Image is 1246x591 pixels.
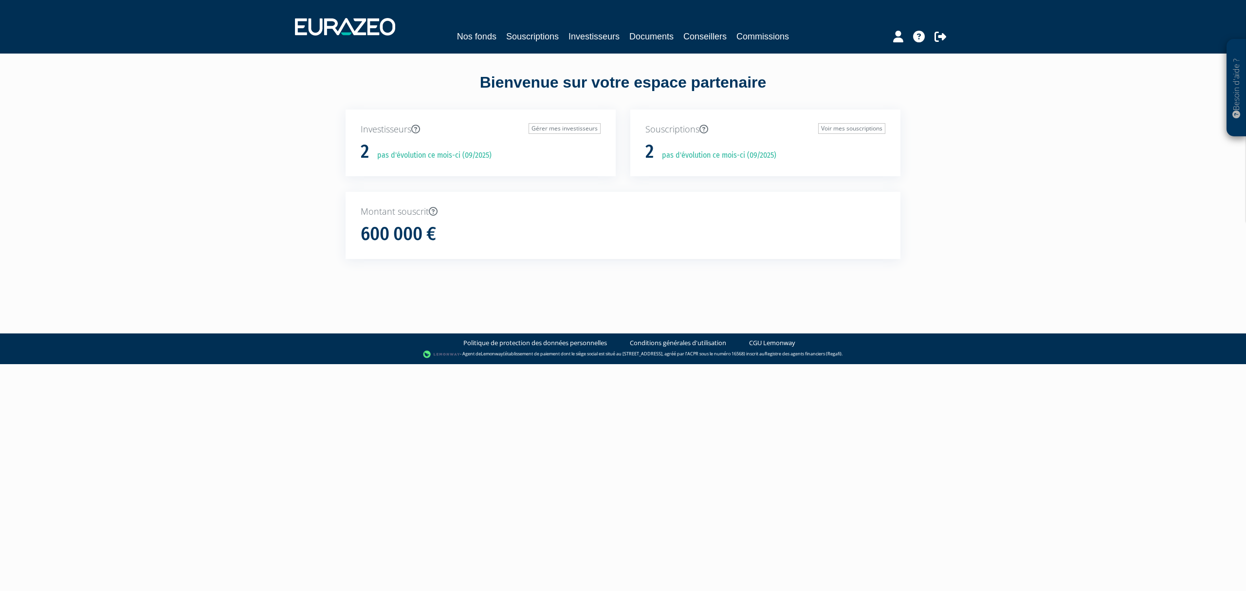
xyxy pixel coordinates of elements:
[630,338,726,348] a: Conditions générales d'utilisation
[629,30,674,43] a: Documents
[481,351,503,357] a: Lemonway
[1231,44,1242,132] p: Besoin d'aide ?
[10,350,1236,359] div: - Agent de (établissement de paiement dont le siège social est situé au [STREET_ADDRESS], agréé p...
[295,18,395,36] img: 1732889491-logotype_eurazeo_blanc_rvb.png
[361,205,885,218] p: Montant souscrit
[463,338,607,348] a: Politique de protection des données personnelles
[361,142,369,162] h1: 2
[749,338,795,348] a: CGU Lemonway
[529,123,601,134] a: Gérer mes investisseurs
[645,142,654,162] h1: 2
[683,30,727,43] a: Conseillers
[506,30,559,43] a: Souscriptions
[645,123,885,136] p: Souscriptions
[370,150,492,161] p: pas d'évolution ce mois-ci (09/2025)
[736,30,789,43] a: Commissions
[765,351,842,357] a: Registre des agents financiers (Regafi)
[457,30,496,43] a: Nos fonds
[338,72,908,110] div: Bienvenue sur votre espace partenaire
[568,30,620,43] a: Investisseurs
[361,123,601,136] p: Investisseurs
[655,150,776,161] p: pas d'évolution ce mois-ci (09/2025)
[361,224,436,244] h1: 600 000 €
[423,350,460,359] img: logo-lemonway.png
[818,123,885,134] a: Voir mes souscriptions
